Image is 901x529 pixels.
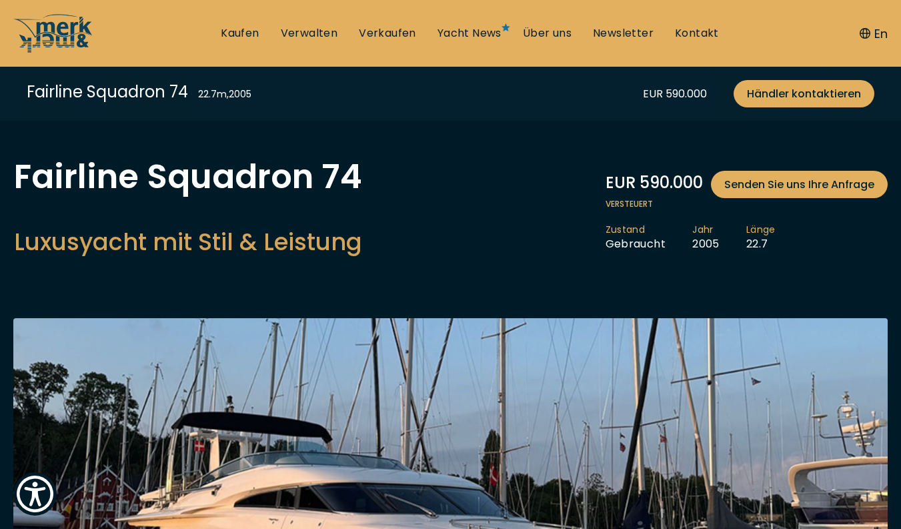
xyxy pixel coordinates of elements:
[860,25,888,43] button: En
[692,223,720,237] span: Jahr
[711,171,888,198] a: Senden Sie uns Ihre Anfrage
[724,176,874,193] span: Senden Sie uns Ihre Anfrage
[606,223,693,251] li: Gebraucht
[675,26,719,41] a: Kontakt
[14,225,362,258] h2: Luxusyacht mit Stil & Leistung
[198,87,251,101] div: 22.7 m , 2005
[746,223,802,251] li: 22.7
[606,198,888,210] span: Versteuert
[359,26,416,41] a: Verkaufen
[13,472,57,516] button: Show Accessibility Preferences
[606,171,888,198] div: EUR 590.000
[523,26,572,41] a: Über uns
[747,85,861,102] span: Händler kontaktieren
[437,26,502,41] a: Yacht News
[734,80,874,107] a: Händler kontaktieren
[606,223,666,237] span: Zustand
[27,80,188,103] div: Fairline Squadron 74
[692,223,746,251] li: 2005
[593,26,654,41] a: Newsletter
[221,26,259,41] a: Kaufen
[746,223,776,237] span: Länge
[643,85,707,102] div: EUR 590.000
[14,160,362,193] h1: Fairline Squadron 74
[281,26,338,41] a: Verwalten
